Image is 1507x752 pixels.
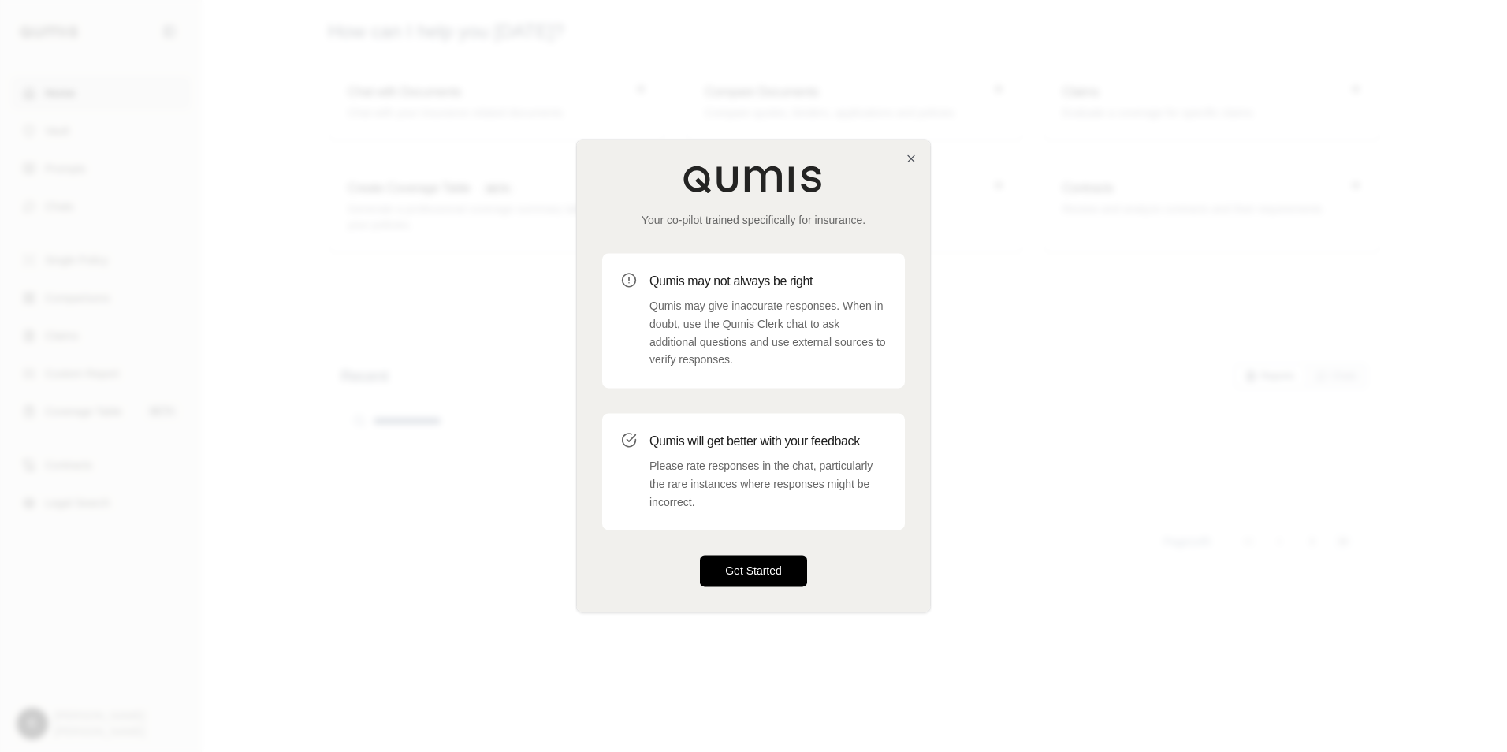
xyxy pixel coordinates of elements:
[649,297,886,369] p: Qumis may give inaccurate responses. When in doubt, use the Qumis Clerk chat to ask additional qu...
[649,457,886,511] p: Please rate responses in the chat, particularly the rare instances where responses might be incor...
[649,272,886,291] h3: Qumis may not always be right
[683,165,824,193] img: Qumis Logo
[700,556,807,587] button: Get Started
[649,432,886,451] h3: Qumis will get better with your feedback
[602,212,905,228] p: Your co-pilot trained specifically for insurance.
